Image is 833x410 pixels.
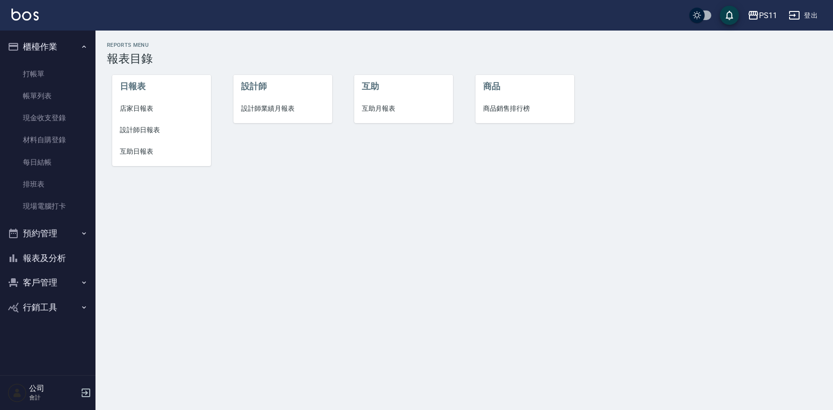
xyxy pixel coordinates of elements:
img: Person [8,383,27,402]
button: 行銷工具 [4,295,92,320]
span: 商品銷售排行榜 [483,104,567,114]
li: 日報表 [112,75,211,98]
span: 設計師業績月報表 [241,104,325,114]
a: 商品銷售排行榜 [475,98,574,119]
li: 互助 [354,75,453,98]
a: 現場電腦打卡 [4,195,92,217]
p: 會計 [29,393,78,402]
a: 現金收支登錄 [4,107,92,129]
a: 排班表 [4,173,92,195]
a: 材料自購登錄 [4,129,92,151]
a: 互助日報表 [112,141,211,162]
h5: 公司 [29,384,78,393]
h3: 報表目錄 [107,52,822,65]
span: 互助月報表 [362,104,445,114]
a: 打帳單 [4,63,92,85]
a: 設計師日報表 [112,119,211,141]
button: 櫃檯作業 [4,34,92,59]
button: PS11 [744,6,781,25]
div: PS11 [759,10,777,21]
span: 設計師日報表 [120,125,203,135]
span: 店家日報表 [120,104,203,114]
button: 登出 [785,7,822,24]
img: Logo [11,9,39,21]
a: 每日結帳 [4,151,92,173]
button: 預約管理 [4,221,92,246]
button: 報表及分析 [4,246,92,271]
a: 設計師業績月報表 [233,98,332,119]
button: save [720,6,739,25]
span: 互助日報表 [120,147,203,157]
li: 商品 [475,75,574,98]
a: 帳單列表 [4,85,92,107]
a: 互助月報表 [354,98,453,119]
li: 設計師 [233,75,332,98]
h2: Reports Menu [107,42,822,48]
button: 客戶管理 [4,270,92,295]
a: 店家日報表 [112,98,211,119]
